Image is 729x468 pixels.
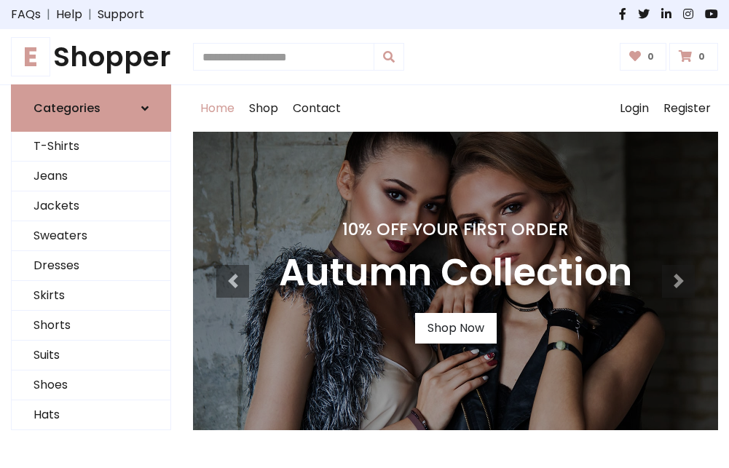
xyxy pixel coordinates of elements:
[12,281,170,311] a: Skirts
[669,43,718,71] a: 0
[279,219,632,239] h4: 10% Off Your First Order
[34,101,101,115] h6: Categories
[620,43,667,71] a: 0
[415,313,497,344] a: Shop Now
[644,50,658,63] span: 0
[612,85,656,132] a: Login
[11,6,41,23] a: FAQs
[279,251,632,296] h3: Autumn Collection
[12,221,170,251] a: Sweaters
[11,41,171,73] h1: Shopper
[12,370,170,400] a: Shoes
[11,84,171,132] a: Categories
[695,50,709,63] span: 0
[82,6,98,23] span: |
[98,6,144,23] a: Support
[11,37,50,76] span: E
[12,132,170,162] a: T-Shirts
[11,41,171,73] a: EShopper
[285,85,348,132] a: Contact
[12,400,170,430] a: Hats
[41,6,56,23] span: |
[193,85,242,132] a: Home
[12,311,170,341] a: Shorts
[242,85,285,132] a: Shop
[656,85,718,132] a: Register
[12,251,170,281] a: Dresses
[12,191,170,221] a: Jackets
[12,341,170,370] a: Suits
[56,6,82,23] a: Help
[12,162,170,191] a: Jeans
